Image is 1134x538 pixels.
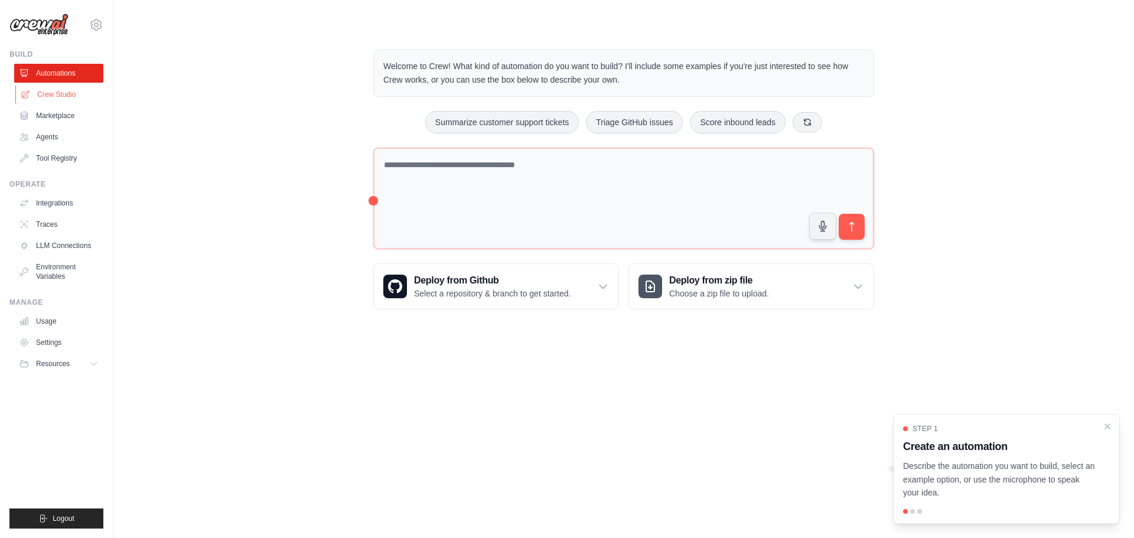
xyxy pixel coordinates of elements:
[14,128,103,146] a: Agents
[383,60,864,87] p: Welcome to Crew! What kind of automation do you want to build? I'll include some examples if you'...
[1075,481,1134,538] iframe: Chat Widget
[669,288,769,299] p: Choose a zip file to upload.
[414,288,571,299] p: Select a repository & branch to get started.
[53,514,74,523] span: Logout
[690,111,786,133] button: Score inbound leads
[14,333,103,352] a: Settings
[14,149,103,168] a: Tool Registry
[9,298,103,307] div: Manage
[1103,422,1112,431] button: Close walkthrough
[9,50,103,59] div: Build
[586,111,683,133] button: Triage GitHub issues
[9,14,69,36] img: Logo
[414,273,571,288] h3: Deploy from Github
[14,312,103,331] a: Usage
[9,508,103,529] button: Logout
[14,215,103,234] a: Traces
[14,64,103,83] a: Automations
[425,111,579,133] button: Summarize customer support tickets
[9,180,103,189] div: Operate
[14,257,103,286] a: Environment Variables
[913,424,938,433] span: Step 1
[14,354,103,373] button: Resources
[669,273,769,288] h3: Deploy from zip file
[903,459,1096,500] p: Describe the automation you want to build, select an example option, or use the microphone to spe...
[14,236,103,255] a: LLM Connections
[14,106,103,125] a: Marketplace
[15,85,105,104] a: Crew Studio
[36,359,70,369] span: Resources
[14,194,103,213] a: Integrations
[903,438,1096,455] h3: Create an automation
